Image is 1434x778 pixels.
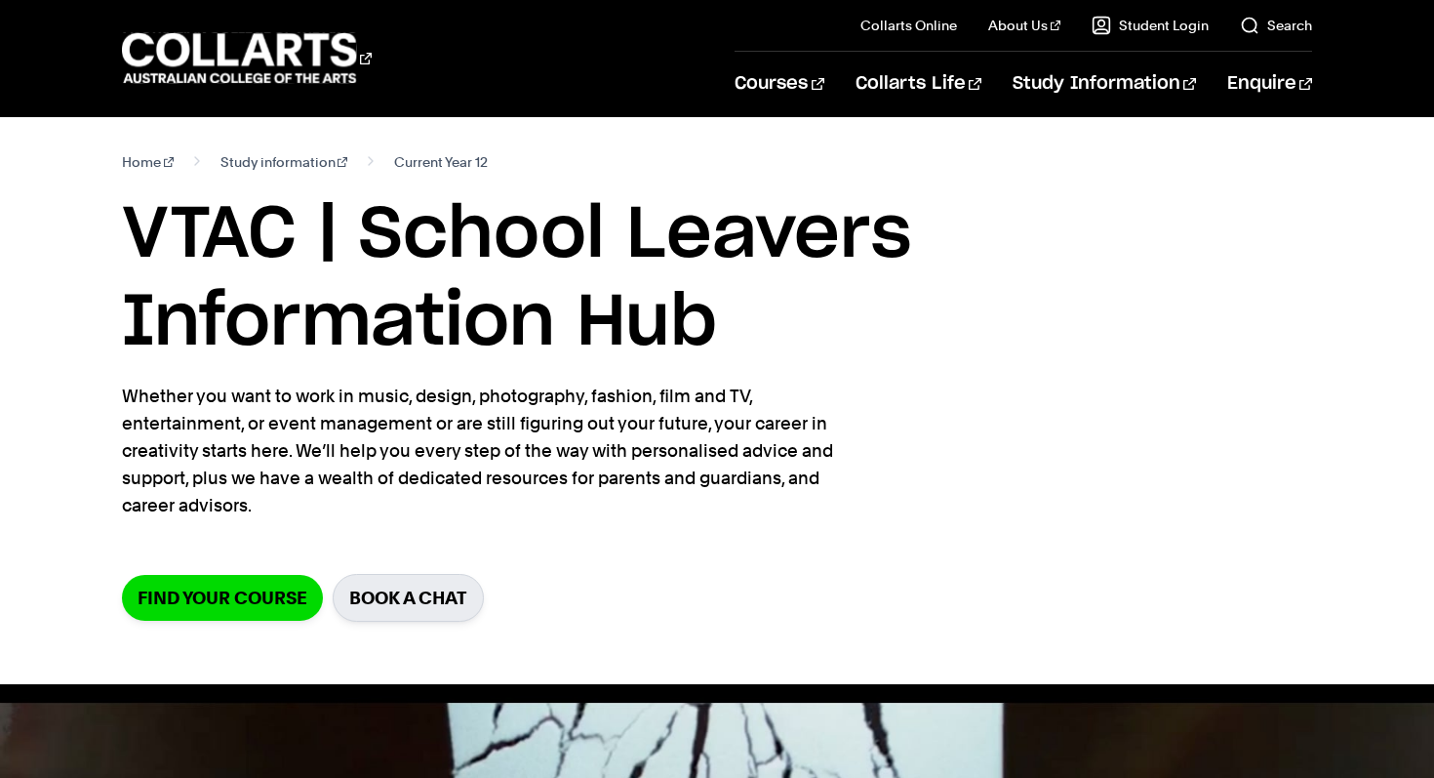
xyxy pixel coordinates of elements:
[394,148,488,176] span: Current Year 12
[122,30,372,86] div: Go to homepage
[1240,16,1312,35] a: Search
[860,16,957,35] a: Collarts Online
[988,16,1060,35] a: About Us
[122,383,834,519] p: Whether you want to work in music, design, photography, fashion, film and TV, entertainment, or e...
[220,148,348,176] a: Study information
[856,52,981,116] a: Collarts Life
[122,148,174,176] a: Home
[735,52,823,116] a: Courses
[122,191,1312,367] h1: VTAC | School Leavers Information Hub
[1227,52,1312,116] a: Enquire
[1092,16,1209,35] a: Student Login
[333,574,484,622] a: Book a chat
[122,575,323,621] a: Find your course
[1013,52,1196,116] a: Study Information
